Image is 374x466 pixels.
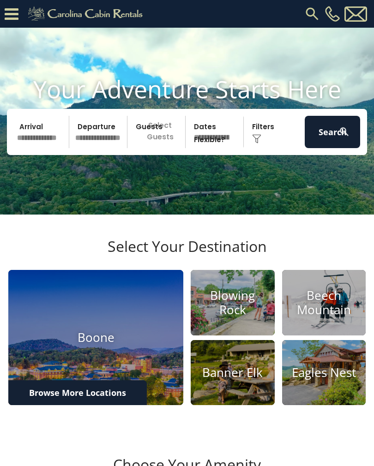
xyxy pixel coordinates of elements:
p: Select Guests [130,116,185,148]
img: search-regular-white.png [338,126,350,137]
a: Blowing Rock [191,270,275,335]
img: filter--v1.png [252,134,261,143]
button: Search [305,116,360,148]
h4: Eagles Nest [282,365,366,380]
a: [PHONE_NUMBER] [323,6,342,22]
h4: Beech Mountain [282,288,366,317]
img: search-regular.svg [304,6,320,22]
a: Browse More Locations [8,380,147,405]
h4: Banner Elk [191,365,275,380]
a: Banner Elk [191,340,275,406]
a: Beech Mountain [282,270,366,335]
a: Boone [8,270,183,405]
h4: Blowing Rock [191,288,275,317]
img: Khaki-logo.png [23,5,151,23]
h3: Select Your Destination [7,238,367,270]
h4: Boone [8,330,183,345]
h1: Your Adventure Starts Here [7,75,367,103]
a: Eagles Nest [282,340,366,406]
